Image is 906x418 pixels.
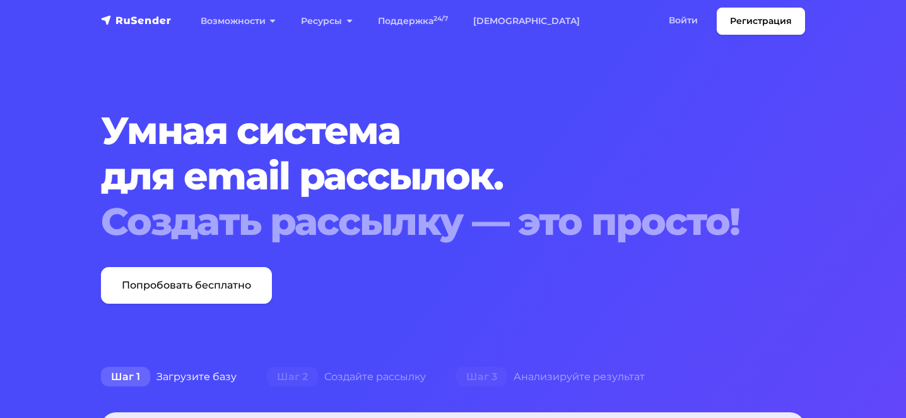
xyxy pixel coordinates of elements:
sup: 24/7 [433,15,448,23]
span: Шаг 1 [101,367,150,387]
a: Ресурсы [288,8,365,34]
a: Попробовать бесплатно [101,267,272,304]
div: Загрузите базу [86,364,252,390]
a: Возможности [188,8,288,34]
img: RuSender [101,14,172,27]
span: Шаг 2 [267,367,318,387]
a: Войти [656,8,710,33]
a: Поддержка24/7 [365,8,461,34]
h1: Умная система для email рассылок. [101,108,745,244]
div: Создать рассылку — это просто! [101,199,745,244]
a: Регистрация [717,8,805,35]
span: Шаг 3 [456,367,507,387]
div: Создайте рассылку [252,364,441,390]
a: [DEMOGRAPHIC_DATA] [461,8,592,34]
div: Анализируйте результат [441,364,660,390]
